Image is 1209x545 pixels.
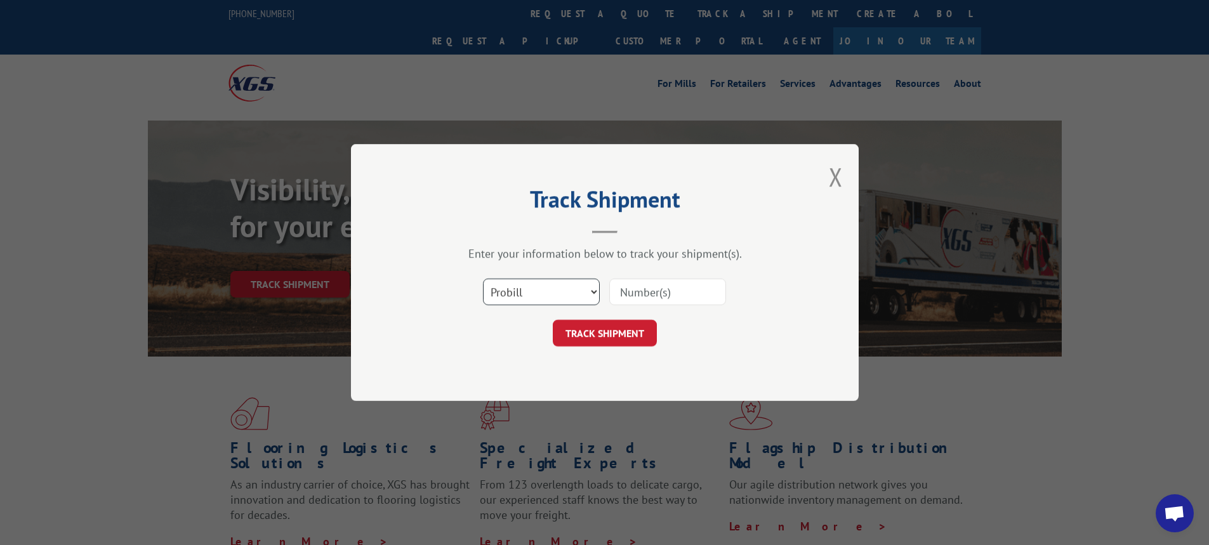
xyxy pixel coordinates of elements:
[414,246,795,261] div: Enter your information below to track your shipment(s).
[553,320,657,346] button: TRACK SHIPMENT
[829,160,843,194] button: Close modal
[609,279,726,305] input: Number(s)
[414,190,795,214] h2: Track Shipment
[1156,494,1194,532] div: Open chat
